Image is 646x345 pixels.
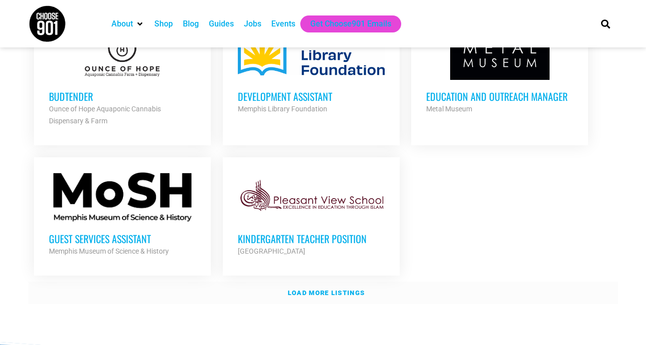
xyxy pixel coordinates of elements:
a: Load more listings [28,282,618,305]
strong: Memphis Library Foundation [238,105,327,113]
div: About [106,15,149,32]
h3: Kindergarten Teacher Position [238,232,385,245]
a: Get Choose901 Emails [310,18,391,30]
a: About [111,18,133,30]
a: Events [271,18,295,30]
strong: Metal Museum [426,105,472,113]
h3: Guest Services Assistant [49,232,196,245]
strong: Load more listings [288,289,365,297]
a: Jobs [244,18,261,30]
h3: Development Assistant [238,90,385,103]
a: Development Assistant Memphis Library Foundation [223,15,400,130]
strong: [GEOGRAPHIC_DATA] [238,247,305,255]
a: Education and Outreach Manager Metal Museum [411,15,588,130]
h3: Budtender [49,90,196,103]
a: Guest Services Assistant Memphis Museum of Science & History [34,157,211,272]
div: Search [597,15,614,32]
a: Shop [154,18,173,30]
a: Blog [183,18,199,30]
h3: Education and Outreach Manager [426,90,573,103]
strong: Memphis Museum of Science & History [49,247,169,255]
nav: Main nav [106,15,584,32]
a: Budtender Ounce of Hope Aquaponic Cannabis Dispensary & Farm [34,15,211,142]
a: Guides [209,18,234,30]
strong: Ounce of Hope Aquaponic Cannabis Dispensary & Farm [49,105,161,125]
a: Kindergarten Teacher Position [GEOGRAPHIC_DATA] [223,157,400,272]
